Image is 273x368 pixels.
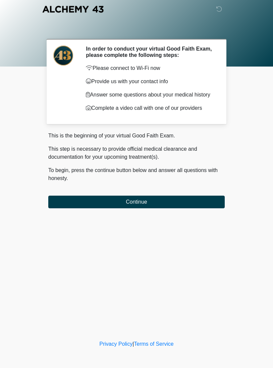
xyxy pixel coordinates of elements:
[86,64,215,72] p: Please connect to Wi-Fi now
[133,341,134,347] a: |
[48,166,225,182] p: To begin, press the continue button below and answer all questions with honesty.
[43,24,230,36] h1: ‎ ‎ ‎ ‎
[86,104,215,112] p: Complete a video call with one of our providers
[53,46,73,66] img: Agent Avatar
[48,145,225,161] p: This step is necessary to provide official medical clearance and documentation for your upcoming ...
[48,196,225,208] button: Continue
[86,46,215,58] h2: In order to conduct your virtual Good Faith Exam, please complete the following steps:
[100,341,133,347] a: Privacy Policy
[86,91,215,99] p: Answer some questions about your medical history
[134,341,173,347] a: Terms of Service
[48,132,225,140] p: This is the beginning of your virtual Good Faith Exam.
[86,78,215,86] p: Provide us with your contact info
[42,5,104,13] img: Alchemy 43 Logo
